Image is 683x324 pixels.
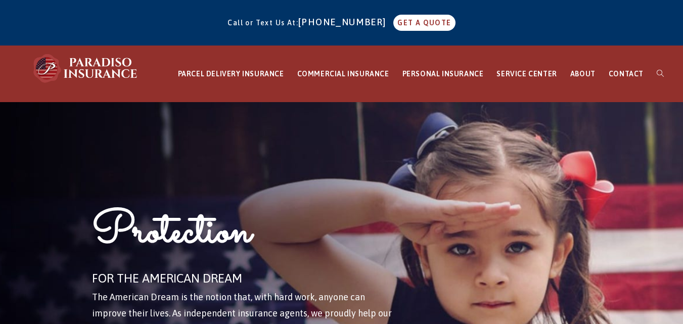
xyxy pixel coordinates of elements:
span: Call or Text Us At: [227,19,298,27]
a: GET A QUOTE [393,15,455,31]
span: SERVICE CENTER [496,70,557,78]
a: CONTACT [602,46,650,102]
a: PARCEL DELIVERY INSURANCE [171,46,291,102]
span: PARCEL DELIVERY INSURANCE [178,70,284,78]
span: CONTACT [609,70,644,78]
a: COMMERCIAL INSURANCE [291,46,396,102]
a: [PHONE_NUMBER] [298,17,391,27]
span: FOR THE AMERICAN DREAM [92,271,242,285]
a: SERVICE CENTER [490,46,563,102]
img: Paradiso Insurance [30,53,142,83]
a: PERSONAL INSURANCE [396,46,490,102]
h1: Protection [92,203,395,267]
span: COMMERCIAL INSURANCE [297,70,389,78]
a: ABOUT [564,46,602,102]
span: ABOUT [570,70,596,78]
span: PERSONAL INSURANCE [402,70,484,78]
